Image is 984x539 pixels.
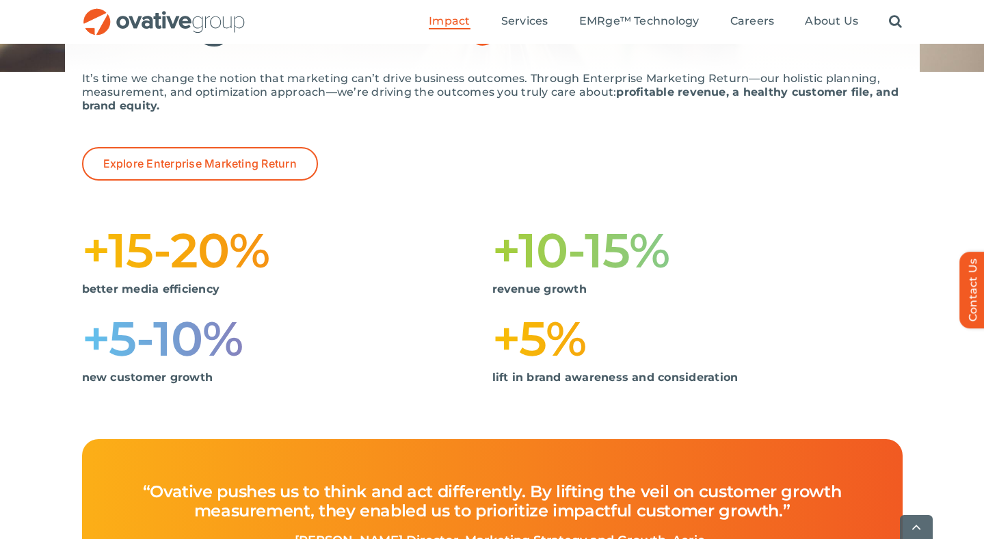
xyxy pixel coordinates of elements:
p: It’s time we change the notion that marketing can’t drive business outcomes. Through Enterprise M... [82,72,903,113]
a: Careers [730,14,775,29]
span: Impact [429,14,470,28]
a: Impact [429,14,470,29]
h1: Driving sustainable [79,2,906,48]
strong: revenue growth [492,282,587,295]
h1: +15-20% [82,228,492,272]
h1: +5-10% [82,317,492,360]
span: About Us [805,14,858,28]
a: Explore Enterprise Marketing Return [82,147,318,181]
strong: new customer growth [82,371,213,384]
span: Careers [730,14,775,28]
a: Services [501,14,548,29]
h4: “Ovative pushes us to think and act differently. By lifting the veil on customer growth measureme... [114,469,870,534]
a: OG_Full_horizontal_RGB [82,7,246,20]
h1: +5% [492,317,903,360]
a: About Us [805,14,858,29]
strong: better media efficiency [82,282,220,295]
a: Search [889,14,902,29]
span: EMRge™ Technology [579,14,700,28]
a: EMRge™ Technology [579,14,700,29]
span: Explore Enterprise Marketing Return [103,157,297,170]
h1: +10-15% [492,228,903,272]
strong: lift in brand awareness and consideration [492,371,739,384]
strong: profitable revenue, a healthy customer file, and brand equity. [82,86,899,112]
span: Services [501,14,548,28]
